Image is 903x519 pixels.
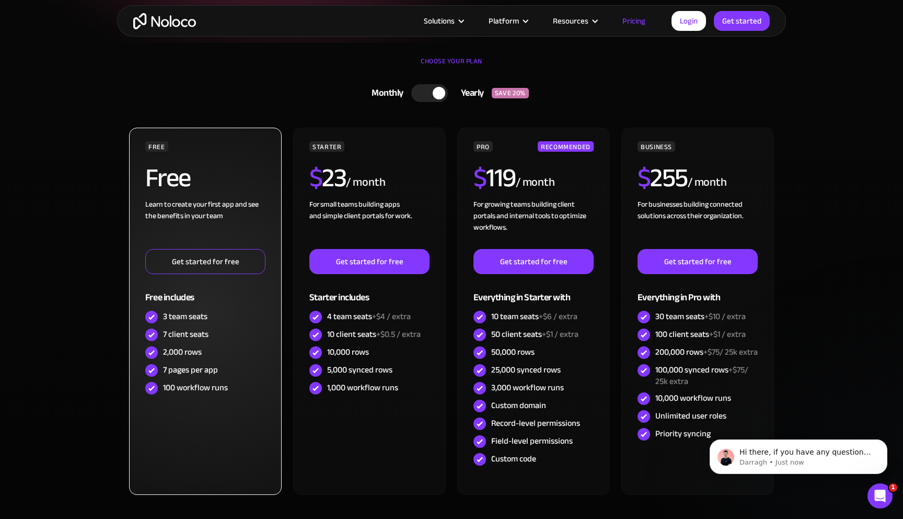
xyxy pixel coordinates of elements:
[473,274,594,308] div: Everything in Starter with
[448,85,492,101] div: Yearly
[473,249,594,274] a: Get started for free
[491,418,580,429] div: Record-level permissions
[609,14,658,28] a: Pricing
[476,14,540,28] div: Platform
[491,329,578,340] div: 50 client seats
[704,309,746,324] span: +$10 / extra
[309,165,346,191] h2: 23
[492,88,529,98] div: SAVE 20%
[473,153,487,202] span: $
[709,326,746,342] span: +$1 / extra
[309,249,430,274] a: Get started for free
[358,85,411,101] div: Monthly
[638,141,675,152] div: BUSINESS
[424,14,455,28] div: Solutions
[309,274,430,308] div: Starter includes
[638,249,758,274] a: Get started for free
[553,14,588,28] div: Resources
[163,311,207,322] div: 3 team seats
[688,174,727,191] div: / month
[655,392,731,404] div: 10,000 workflow runs
[655,410,726,422] div: Unlimited user roles
[638,165,688,191] h2: 255
[473,199,594,249] div: For growing teams building client portals and internal tools to optimize workflows.
[672,11,706,31] a: Login
[327,346,369,358] div: 10,000 rows
[376,326,421,342] span: +$0.5 / extra
[473,165,516,191] h2: 119
[327,364,392,376] div: 5,000 synced rows
[655,428,711,439] div: Priority syncing
[491,382,564,393] div: 3,000 workflow runs
[309,141,344,152] div: STARTER
[489,14,519,28] div: Platform
[638,199,758,249] div: For businesses building connected solutions across their organization. ‍
[491,346,535,358] div: 50,000 rows
[163,364,218,376] div: 7 pages per app
[491,364,561,376] div: 25,000 synced rows
[327,382,398,393] div: 1,000 workflow runs
[327,329,421,340] div: 10 client seats
[473,141,493,152] div: PRO
[163,382,228,393] div: 100 workflow runs
[694,418,903,491] iframe: Intercom notifications message
[703,344,758,360] span: +$75/ 25k extra
[309,199,430,249] div: For small teams building apps and simple client portals for work. ‍
[309,153,322,202] span: $
[655,346,758,358] div: 200,000 rows
[411,14,476,28] div: Solutions
[145,274,265,308] div: Free includes
[540,14,609,28] div: Resources
[655,329,746,340] div: 100 client seats
[491,435,573,447] div: Field-level permissions
[145,141,168,152] div: FREE
[867,483,893,509] iframe: Intercom live chat
[714,11,770,31] a: Get started
[638,153,651,202] span: $
[491,311,577,322] div: 10 team seats
[145,165,191,191] h2: Free
[133,13,196,29] a: home
[638,274,758,308] div: Everything in Pro with
[538,141,594,152] div: RECOMMENDED
[491,453,536,465] div: Custom code
[889,483,897,492] span: 1
[539,309,577,324] span: +$6 / extra
[346,174,385,191] div: / month
[491,400,546,411] div: Custom domain
[655,311,746,322] div: 30 team seats
[655,364,758,387] div: 100,000 synced rows
[327,311,411,322] div: 4 team seats
[163,329,209,340] div: 7 client seats
[145,199,265,249] div: Learn to create your first app and see the benefits in your team ‍
[163,346,202,358] div: 2,000 rows
[128,53,775,80] div: CHOOSE YOUR PLAN
[655,362,748,389] span: +$75/ 25k extra
[145,249,265,274] a: Get started for free
[516,174,555,191] div: / month
[372,309,411,324] span: +$4 / extra
[542,326,578,342] span: +$1 / extra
